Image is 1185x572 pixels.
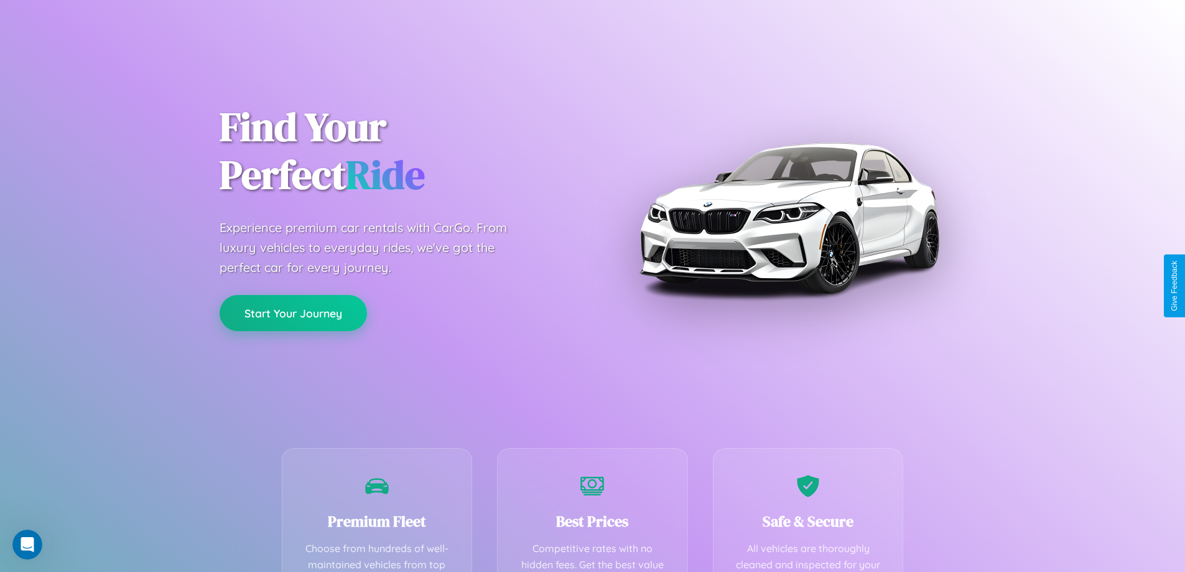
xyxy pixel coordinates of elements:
h3: Best Prices [516,511,669,532]
span: Ride [346,148,425,202]
button: Start Your Journey [220,295,367,331]
h3: Safe & Secure [732,511,885,532]
h1: Find Your Perfect [220,103,574,199]
iframe: Intercom live chat [12,530,42,560]
h3: Premium Fleet [301,511,453,532]
div: Give Feedback [1170,261,1179,311]
img: Premium BMW car rental vehicle [633,62,944,373]
p: Experience premium car rentals with CarGo. From luxury vehicles to everyday rides, we've got the ... [220,218,531,278]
